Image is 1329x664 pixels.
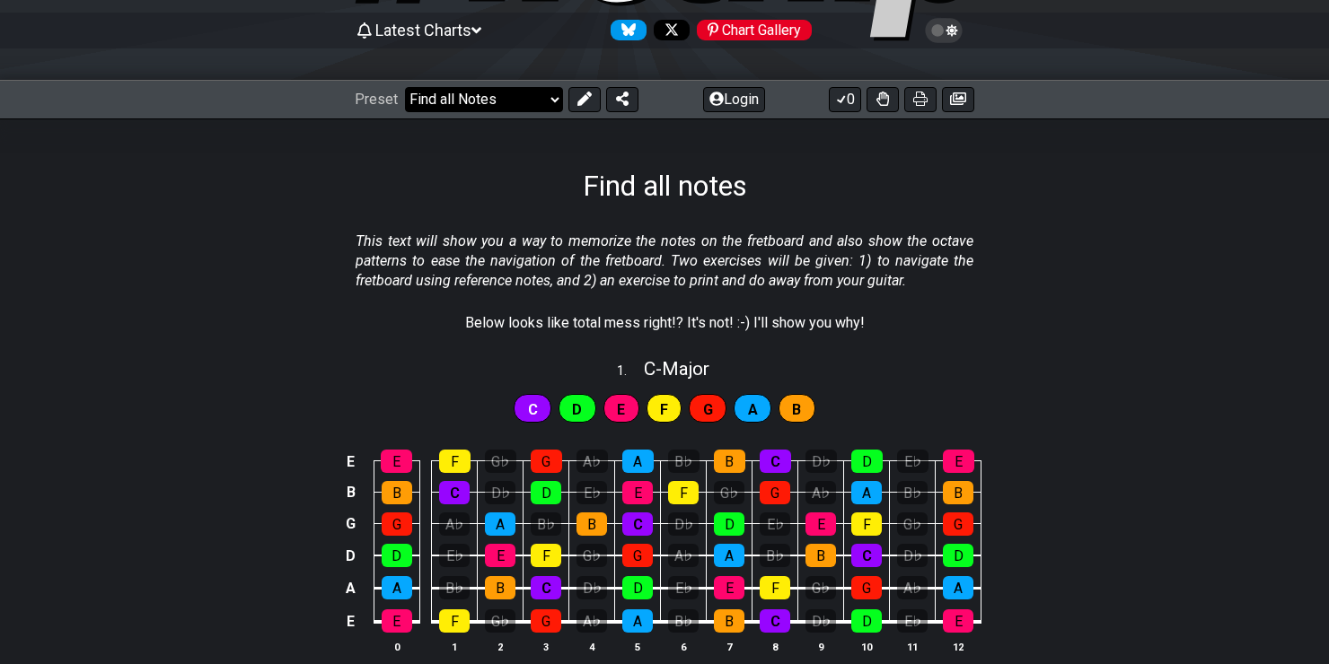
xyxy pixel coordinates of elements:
[478,637,524,656] th: 2
[439,450,471,473] div: F
[355,91,398,108] span: Preset
[439,544,470,567] div: E♭
[382,544,412,567] div: D
[576,609,607,633] div: A♭
[528,397,538,423] span: First enable full edit mode to edit
[617,397,625,423] span: First enable full edit mode to edit
[439,481,470,504] div: C
[904,87,937,112] button: Print
[356,232,973,290] em: This text will show you a way to memorize the notes on the fretboard and also show the octave pat...
[668,576,699,599] div: E♭
[897,481,928,504] div: B♭
[531,481,561,504] div: D
[668,481,699,504] div: F
[531,609,561,633] div: G
[805,481,836,504] div: A♭
[943,609,973,633] div: E
[805,512,836,536] div: E
[568,87,601,112] button: Edit Preset
[897,576,928,599] div: A♭
[622,609,653,633] div: A
[760,481,790,504] div: G
[439,576,470,599] div: B♭
[760,512,790,536] div: E♭
[576,512,607,536] div: B
[697,20,812,40] div: Chart Gallery
[748,397,758,423] span: First enable full edit mode to edit
[622,450,654,473] div: A
[382,576,412,599] div: A
[439,609,470,633] div: F
[405,87,563,112] select: Preset
[340,508,362,539] td: G
[934,22,955,39] span: Toggle light / dark theme
[439,512,470,536] div: A♭
[851,481,882,504] div: A
[485,544,515,567] div: E
[714,512,744,536] div: D
[622,576,653,599] div: D
[583,169,747,203] h1: Find all notes
[606,87,638,112] button: Share Preset
[943,544,973,567] div: D
[851,512,882,536] div: F
[798,637,844,656] th: 9
[668,609,699,633] div: B♭
[851,609,882,633] div: D
[805,609,836,633] div: D♭
[647,20,690,40] a: Follow #fretflip at X
[617,362,644,381] span: 1 .
[485,450,516,473] div: G♭
[340,539,362,572] td: D
[942,87,974,112] button: Create image
[622,544,653,567] div: G
[943,512,973,536] div: G
[851,576,882,599] div: G
[340,476,362,508] td: B
[714,609,744,633] div: B
[897,450,929,473] div: E♭
[603,20,647,40] a: Follow #fretflip at Bluesky
[714,544,744,567] div: A
[381,450,412,473] div: E
[714,450,745,473] div: B
[465,313,865,333] p: Below looks like total mess right!? It's not! :-) I'll show you why!
[485,609,515,633] div: G♭
[661,637,707,656] th: 6
[576,576,607,599] div: D♭
[485,576,515,599] div: B
[531,544,561,567] div: F
[844,637,890,656] th: 10
[572,397,582,423] span: First enable full edit mode to edit
[668,544,699,567] div: A♭
[432,637,478,656] th: 1
[897,609,928,633] div: E♭
[524,637,569,656] th: 3
[340,604,362,638] td: E
[622,481,653,504] div: E
[792,397,801,423] span: First enable full edit mode to edit
[703,87,765,112] button: Login
[485,512,515,536] div: A
[531,450,562,473] div: G
[851,450,883,473] div: D
[760,609,790,633] div: C
[867,87,899,112] button: Toggle Dexterity for all fretkits
[668,512,699,536] div: D♭
[382,481,412,504] div: B
[760,544,790,567] div: B♭
[805,576,836,599] div: G♭
[660,397,668,423] span: First enable full edit mode to edit
[890,637,936,656] th: 11
[576,544,607,567] div: G♭
[805,450,837,473] div: D♭
[340,446,362,477] td: E
[943,576,973,599] div: A
[760,450,791,473] div: C
[690,20,812,40] a: #fretflip at Pinterest
[703,397,713,423] span: First enable full edit mode to edit
[897,512,928,536] div: G♭
[760,576,790,599] div: F
[936,637,981,656] th: 12
[714,576,744,599] div: E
